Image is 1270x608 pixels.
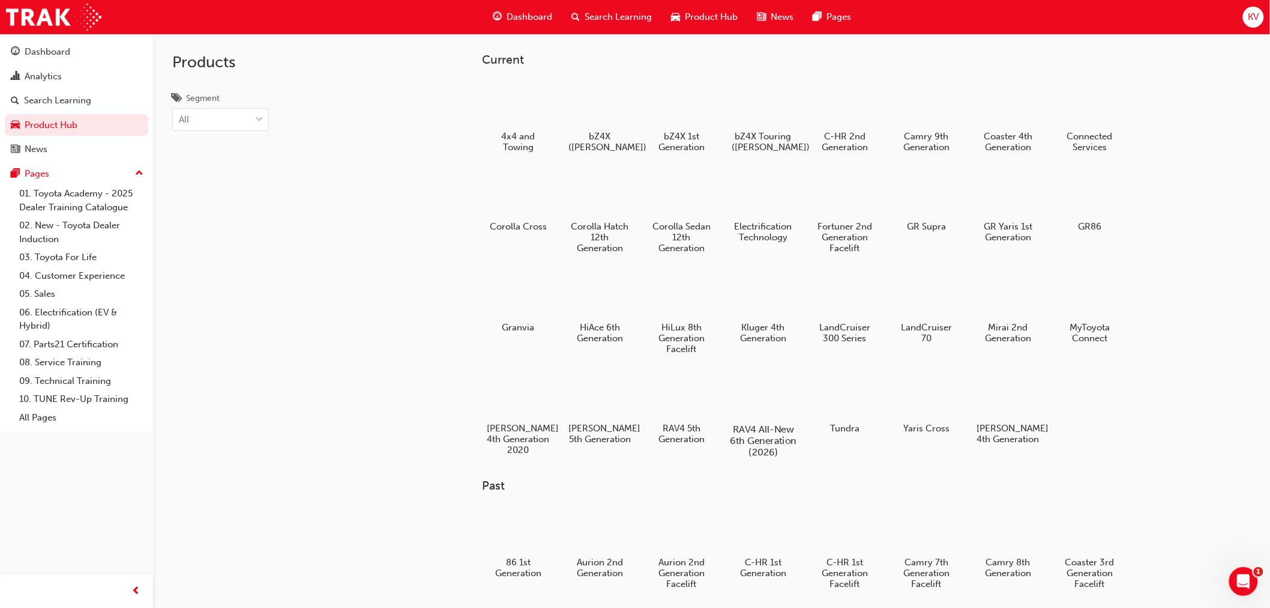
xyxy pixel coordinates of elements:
a: 04. Customer Experience [14,267,148,285]
a: RAV4 All-New 6th Generation (2026) [727,368,799,460]
a: Aurion 2nd Generation [564,503,636,583]
span: guage-icon [11,47,20,58]
a: C-HR 1st Generation Facelift [809,503,881,594]
h5: Corolla Hatch 12th Generation [568,221,631,254]
a: Coaster 3rd Generation Facelift [1054,503,1126,594]
span: News [771,10,794,24]
span: up-icon [135,166,143,181]
a: Fortuner 2nd Generation Facelift [809,166,881,258]
h5: Aurion 2nd Generation [568,557,631,579]
h5: [PERSON_NAME] 4th Generation [977,423,1040,445]
a: Trak [6,4,101,31]
h5: GR Yaris 1st Generation [977,221,1040,243]
span: search-icon [11,96,19,106]
a: GR86 [1054,166,1126,236]
a: 08. Service Training [14,353,148,372]
a: Yaris Cross [891,368,963,438]
h5: C-HR 1st Generation [732,557,795,579]
a: Product Hub [5,114,148,136]
div: Search Learning [24,94,91,108]
a: 07. Parts21 Certification [14,335,148,354]
button: DashboardAnalyticsSearch LearningProduct HubNews [5,38,148,163]
h5: bZ4X 1st Generation [650,131,713,153]
div: All [179,113,189,127]
span: down-icon [255,112,263,128]
a: Analytics [5,65,148,88]
a: News [5,138,148,160]
a: 09. Technical Training [14,372,148,391]
span: Search Learning [585,10,652,24]
div: Dashboard [25,45,70,59]
a: HiAce 6th Generation [564,267,636,348]
a: 4x4 and Towing [483,76,555,157]
a: guage-iconDashboard [484,5,562,29]
h5: Camry 7th Generation Facelift [895,557,958,589]
span: pages-icon [11,169,20,180]
a: [PERSON_NAME] 5th Generation [564,368,636,449]
h5: Connected Services [1058,131,1121,153]
h5: RAV4 All-New 6th Generation (2026) [730,424,796,458]
a: search-iconSearch Learning [562,5,662,29]
a: HiLux 8th Generation Facelift [646,267,718,359]
div: News [25,142,47,156]
a: Aurion 2nd Generation Facelift [646,503,718,594]
h5: Tundra [813,423,876,434]
a: LandCruiser 70 [891,267,963,348]
span: guage-icon [493,10,502,25]
h3: Current [483,53,1164,67]
a: 03. Toyota For Life [14,248,148,267]
a: Camry 8th Generation [972,503,1044,583]
a: news-iconNews [748,5,804,29]
iframe: Intercom live chat [1229,567,1258,596]
a: Camry 7th Generation Facelift [891,503,963,594]
h5: Aurion 2nd Generation Facelift [650,557,713,589]
span: KV [1248,10,1259,24]
a: Camry 9th Generation [891,76,963,157]
h5: 4x4 and Towing [487,131,550,153]
a: All Pages [14,409,148,427]
h5: C-HR 2nd Generation [813,131,876,153]
a: 01. Toyota Academy - 2025 Dealer Training Catalogue [14,184,148,216]
div: Analytics [25,70,62,84]
div: Pages [25,167,49,181]
h5: LandCruiser 70 [895,322,958,344]
a: bZ4X ([PERSON_NAME]) [564,76,636,157]
a: 10. TUNE Rev-Up Training [14,390,148,409]
a: Kluger 4th Generation [727,267,799,348]
span: car-icon [11,120,20,131]
h5: Electrification Technology [732,221,795,243]
a: [PERSON_NAME] 4th Generation [972,368,1044,449]
h5: HiAce 6th Generation [568,322,631,344]
h5: 86 1st Generation [487,557,550,579]
a: Mirai 2nd Generation [972,267,1044,348]
h2: Products [172,53,269,72]
h5: LandCruiser 300 Series [813,322,876,344]
h5: Kluger 4th Generation [732,322,795,344]
a: RAV4 5th Generation [646,368,718,449]
a: Corolla Sedan 12th Generation [646,166,718,258]
span: car-icon [672,10,681,25]
h5: GR Supra [895,221,958,232]
h5: Camry 8th Generation [977,557,1040,579]
a: Corolla Hatch 12th Generation [564,166,636,258]
span: news-icon [757,10,766,25]
a: bZ4X 1st Generation [646,76,718,157]
span: pages-icon [813,10,822,25]
span: Pages [827,10,852,24]
h5: [PERSON_NAME] 4th Generation 2020 [487,423,550,455]
a: 86 1st Generation [483,503,555,583]
h3: Past [483,479,1164,493]
span: tags-icon [172,94,181,105]
a: [PERSON_NAME] 4th Generation 2020 [483,368,555,460]
h5: bZ4X Touring ([PERSON_NAME]) [732,131,795,153]
a: Granvia [483,267,555,337]
a: pages-iconPages [804,5,861,29]
h5: Granvia [487,322,550,333]
span: chart-icon [11,71,20,82]
h5: [PERSON_NAME] 5th Generation [568,423,631,445]
a: MyToyota Connect [1054,267,1126,348]
h5: Corolla Sedan 12th Generation [650,221,713,254]
a: bZ4X Touring ([PERSON_NAME]) [727,76,799,157]
span: Product Hub [685,10,738,24]
h5: GR86 [1058,221,1121,232]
